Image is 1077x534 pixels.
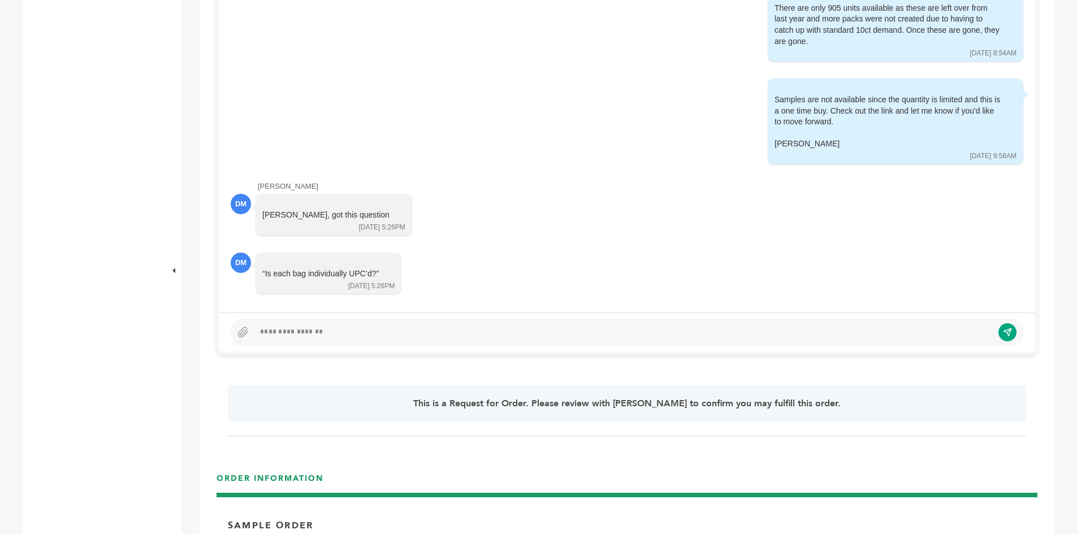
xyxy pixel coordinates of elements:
[775,3,1001,47] div: There are only 905 units available as these are left over from last year and more packs were not ...
[970,151,1017,161] div: [DATE] 9:58AM
[262,268,379,280] div: “Is each bag individually UPC’d?”
[348,281,395,291] div: [DATE] 5:26PM
[775,138,1001,150] div: [PERSON_NAME]
[358,223,405,232] div: [DATE] 5:26PM
[775,94,1001,150] div: Samples are not available since the quantity is limited and this is a one time buy. Check out the...
[231,194,251,214] div: DM
[231,253,251,273] div: DM
[970,49,1017,58] div: [DATE] 8:54AM
[217,473,1037,493] h3: ORDER INFORMATION
[228,519,313,532] p: Sample Order
[259,397,994,410] p: This is a Request for Order. Please review with [PERSON_NAME] to confirm you may fulfill this order.
[258,181,1023,192] div: [PERSON_NAME]
[262,210,390,221] div: [PERSON_NAME], got this question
